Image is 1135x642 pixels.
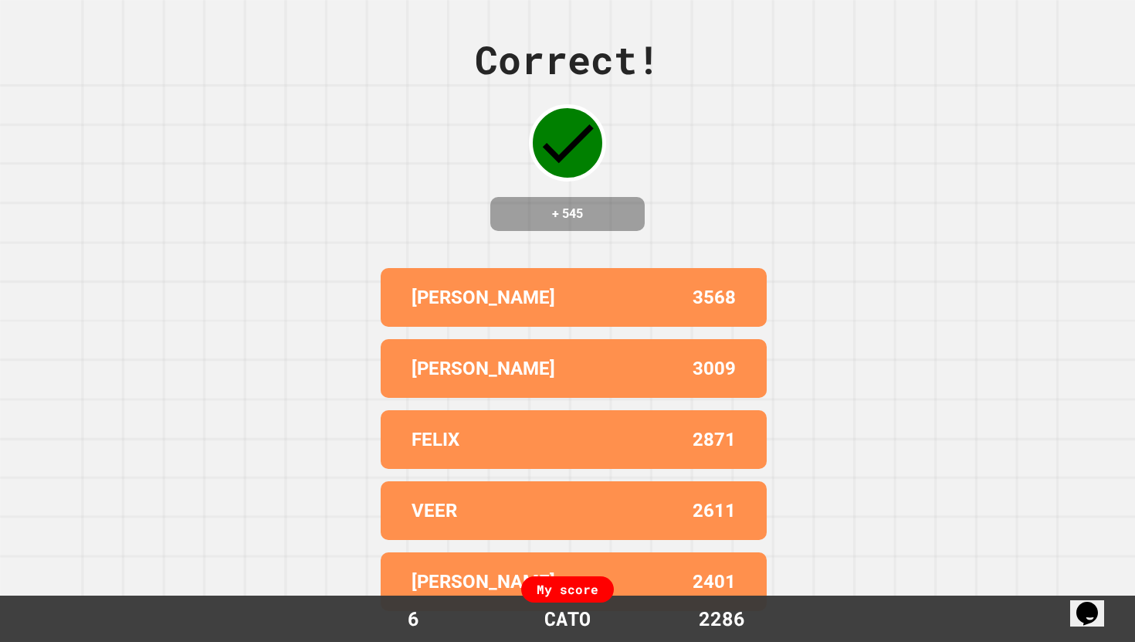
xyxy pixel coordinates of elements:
[412,497,457,525] p: VEER
[412,284,555,311] p: [PERSON_NAME]
[693,355,736,382] p: 3009
[693,497,736,525] p: 2611
[412,355,555,382] p: [PERSON_NAME]
[506,205,629,223] h4: + 545
[664,604,780,634] div: 2286
[412,568,555,596] p: [PERSON_NAME]
[529,604,606,634] div: CATO
[412,426,459,453] p: FELIX
[355,604,471,634] div: 6
[521,576,614,603] div: My score
[693,426,736,453] p: 2871
[693,284,736,311] p: 3568
[1070,580,1120,627] iframe: chat widget
[693,568,736,596] p: 2401
[475,31,660,89] div: Correct!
